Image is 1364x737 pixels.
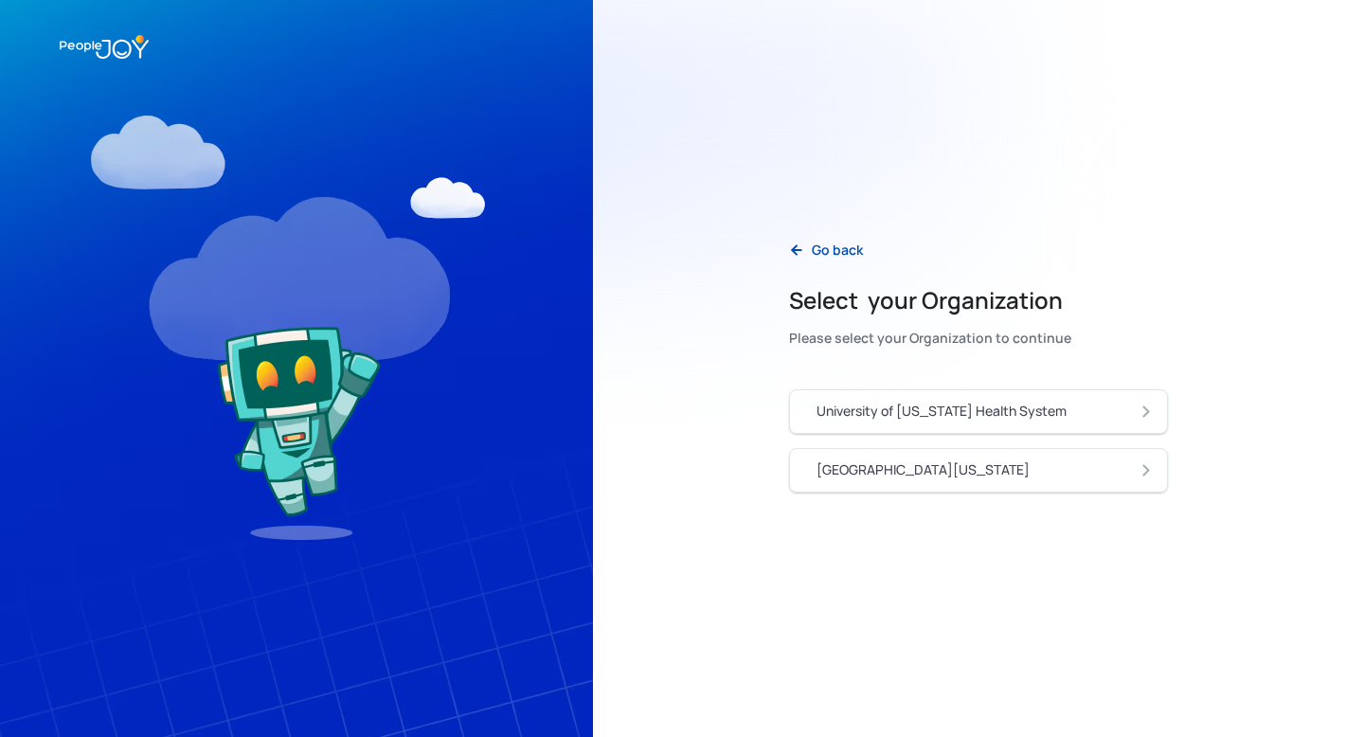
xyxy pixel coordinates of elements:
[789,325,1071,351] div: Please select your Organization to continue
[789,285,1071,315] h2: Select your Organization
[817,402,1067,421] div: University of [US_STATE] Health System
[789,389,1168,434] a: University of [US_STATE] Health System
[812,241,863,260] div: Go back
[789,448,1168,493] a: [GEOGRAPHIC_DATA][US_STATE]
[774,231,878,270] a: Go back
[817,460,1030,479] div: [GEOGRAPHIC_DATA][US_STATE]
